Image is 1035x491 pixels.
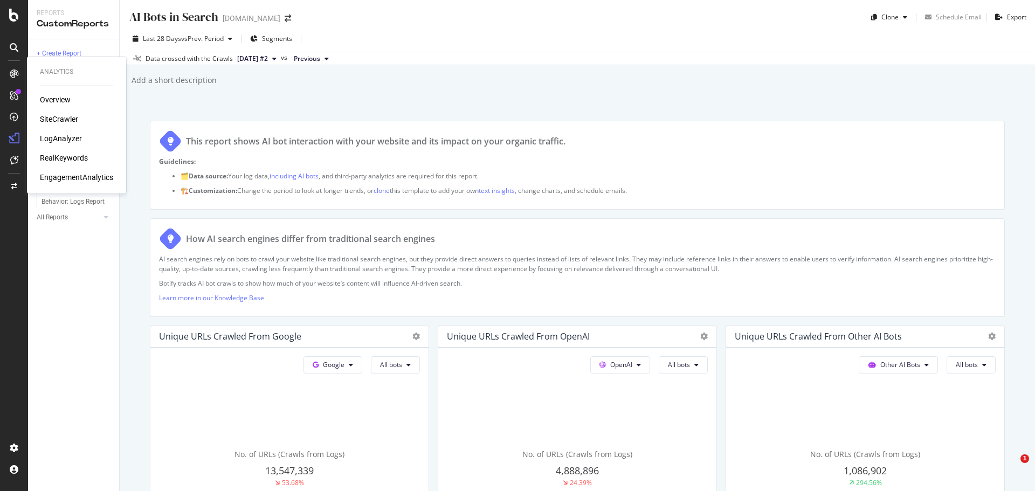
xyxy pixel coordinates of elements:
[936,12,982,22] div: Schedule Email
[37,18,111,30] div: CustomReports
[150,218,1005,317] div: How AI search engines differ from traditional search enginesAI search engines rely on bots to cra...
[181,186,996,195] p: 🏗️ Change the period to look at longer trends, or this template to add your own , change charts, ...
[270,171,319,181] a: including AI bots
[590,356,650,374] button: OpenAI
[374,186,390,195] a: clone
[159,331,301,342] div: Unique URLs Crawled from Google
[40,114,78,125] a: SiteCrawler
[189,186,237,195] strong: Customization:
[735,331,902,342] div: Unique URLs Crawled from Other AI Bots
[265,464,314,477] span: 13,547,339
[40,67,113,77] div: Analytics
[659,356,708,374] button: All bots
[143,34,181,43] span: Last 28 Days
[159,157,196,166] strong: Guidelines:
[40,153,88,163] a: RealKeywords
[130,75,217,86] div: Add a short description
[237,54,268,64] span: 2025 Sep. 15th #2
[186,233,435,245] div: How AI search engines differ from traditional search engines
[181,34,224,43] span: vs Prev. Period
[150,121,1005,210] div: This report shows AI bot interaction with your website and its impact on your organic traffic.Gui...
[128,30,237,47] button: Last 28 DaysvsPrev. Period
[282,478,304,487] div: 53.68%
[447,331,590,342] div: Unique URLs Crawled from OpenAI
[998,454,1024,480] iframe: Intercom live chat
[859,356,938,374] button: Other AI Bots
[40,133,82,144] a: LogAnalyzer
[371,356,420,374] button: All bots
[186,135,565,148] div: This report shows AI bot interaction with your website and its impact on your organic traffic.
[40,94,71,105] a: Overview
[479,186,515,195] a: text insights
[37,9,111,18] div: Reports
[246,30,296,47] button: Segments
[40,172,113,183] a: EngagementAnalytics
[956,360,978,369] span: All bots
[556,464,599,477] span: 4,888,896
[881,12,899,22] div: Clone
[810,449,920,459] span: No. of URLs (Crawls from Logs)
[844,464,887,477] span: 1,086,902
[294,54,320,64] span: Previous
[380,360,402,369] span: All bots
[323,360,344,369] span: Google
[37,212,68,223] div: All Reports
[159,279,996,288] p: Botify tracks AI bot crawls to show how much of your website’s content will influence AI-driven s...
[42,185,105,208] div: Search Engine Behavior: Logs Report
[146,54,233,64] div: Data crossed with the Crawls
[223,13,280,24] div: [DOMAIN_NAME]
[128,9,218,25] div: AI Bots in Search
[262,34,292,43] span: Segments
[289,52,333,65] button: Previous
[189,171,228,181] strong: Data source:
[42,185,112,208] a: Search Engine Behavior: Logs Report
[285,15,291,22] div: arrow-right-arrow-left
[234,449,344,459] span: No. of URLs (Crawls from Logs)
[610,360,632,369] span: OpenAI
[1007,12,1026,22] div: Export
[37,212,101,223] a: All Reports
[856,478,882,487] div: 294.56%
[921,9,982,26] button: Schedule Email
[159,293,264,302] a: Learn more in our Knowledge Base
[522,449,632,459] span: No. of URLs (Crawls from Logs)
[991,9,1026,26] button: Export
[570,478,592,487] div: 24.39%
[281,53,289,63] span: vs
[181,171,996,181] p: 🗂️ Your log data, , and third-party analytics are required for this report.
[233,52,281,65] button: [DATE] #2
[1020,454,1029,463] span: 1
[668,360,690,369] span: All bots
[867,9,912,26] button: Clone
[37,48,112,59] a: + Create Report
[159,254,996,273] p: AI search engines rely on bots to crawl your website like traditional search engines, but they pr...
[303,356,362,374] button: Google
[880,360,920,369] span: Other AI Bots
[947,356,996,374] button: All bots
[37,48,81,59] div: + Create Report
